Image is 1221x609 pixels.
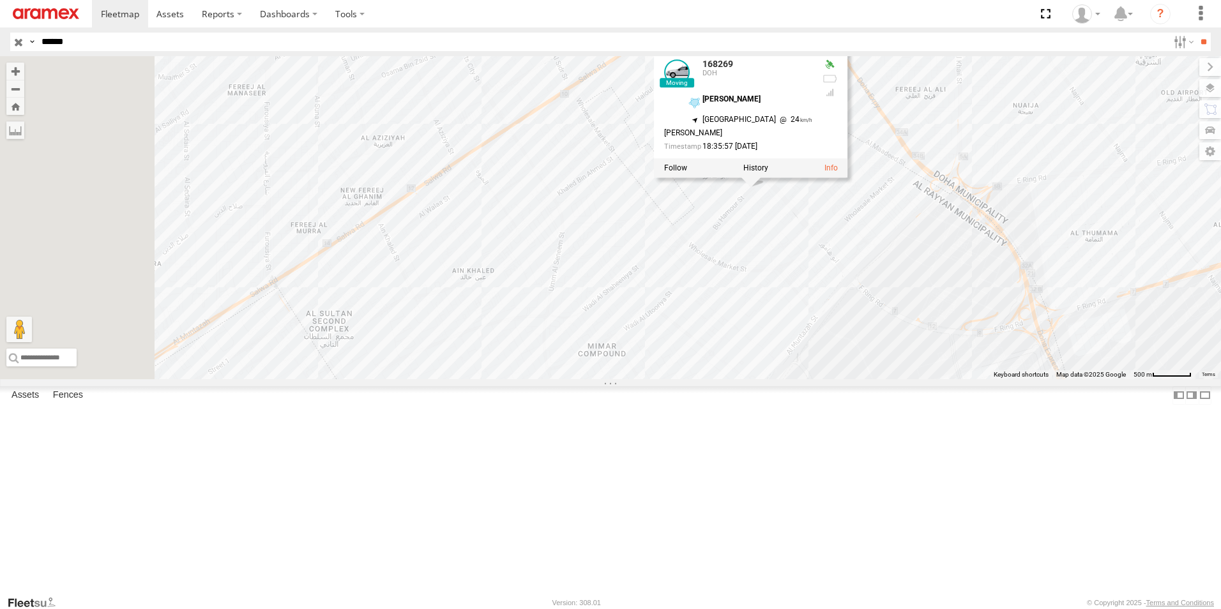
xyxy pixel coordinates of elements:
[1150,4,1171,24] i: ?
[6,121,24,139] label: Measure
[664,129,812,137] div: [PERSON_NAME]
[824,164,838,173] a: View Asset Details
[47,386,89,404] label: Fences
[1185,386,1198,405] label: Dock Summary Table to the Right
[552,599,601,606] div: Version: 308.01
[776,115,812,124] span: 24
[1146,599,1214,606] a: Terms and Conditions
[664,60,690,86] a: View Asset Details
[823,60,838,70] div: Valid GPS Fix
[7,596,66,609] a: Visit our Website
[702,96,812,104] div: [PERSON_NAME]
[27,33,37,51] label: Search Query
[1068,4,1105,24] div: Mohammed Fahim
[994,370,1049,379] button: Keyboard shortcuts
[743,164,768,173] label: View Asset History
[1169,33,1196,51] label: Search Filter Options
[1087,599,1214,606] div: © Copyright 2025 -
[13,8,79,19] img: aramex-logo.svg
[6,63,24,80] button: Zoom in
[1134,371,1152,378] span: 500 m
[5,386,45,404] label: Assets
[1199,386,1211,405] label: Hide Summary Table
[664,164,687,173] label: Realtime tracking of Asset
[823,87,838,98] div: GSM Signal = 4
[1199,142,1221,160] label: Map Settings
[823,74,838,84] div: No battery health information received from this device.
[664,143,812,151] div: Date/time of location update
[6,80,24,98] button: Zoom out
[702,115,776,124] span: [GEOGRAPHIC_DATA]
[1172,386,1185,405] label: Dock Summary Table to the Left
[1202,372,1215,377] a: Terms (opens in new tab)
[702,70,812,77] div: DOH
[702,59,733,70] a: 168269
[1130,370,1195,379] button: Map Scale: 500 m per 58 pixels
[1056,371,1126,378] span: Map data ©2025 Google
[6,98,24,115] button: Zoom Home
[6,317,32,342] button: Drag Pegman onto the map to open Street View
